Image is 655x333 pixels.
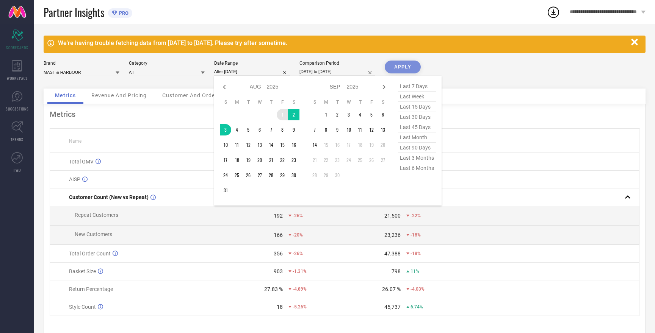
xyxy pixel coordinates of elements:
[50,110,639,119] div: Metrics
[343,99,354,105] th: Wednesday
[354,139,366,151] td: Thu Sep 18 2025
[91,92,147,98] span: Revenue And Pricing
[254,124,265,135] td: Wed Aug 06 2025
[320,139,332,151] td: Mon Sep 15 2025
[398,122,436,132] span: last 45 days
[6,106,29,112] span: SUGGESTIONS
[411,269,419,274] span: 11%
[309,124,320,135] td: Sun Sep 07 2025
[277,170,288,181] td: Fri Aug 29 2025
[366,139,377,151] td: Fri Sep 19 2025
[377,154,389,166] td: Sat Sep 27 2025
[293,232,303,238] span: -20%
[384,232,401,238] div: 23,236
[377,139,389,151] td: Sat Sep 20 2025
[277,139,288,151] td: Fri Aug 15 2025
[265,139,277,151] td: Thu Aug 14 2025
[332,124,343,135] td: Tue Sep 09 2025
[398,153,436,163] span: last 3 months
[411,251,421,256] span: -18%
[392,268,401,274] div: 798
[11,137,24,142] span: TRENDS
[332,109,343,120] td: Tue Sep 02 2025
[288,99,299,105] th: Saturday
[288,109,299,120] td: Sat Aug 02 2025
[264,286,283,292] div: 27.83 %
[265,154,277,166] td: Thu Aug 21 2025
[366,124,377,135] td: Fri Sep 12 2025
[277,109,288,120] td: Fri Aug 01 2025
[293,286,307,292] span: -4.89%
[398,132,436,143] span: last month
[332,170,343,181] td: Tue Sep 30 2025
[265,99,277,105] th: Thursday
[7,75,28,81] span: WORKSPACE
[69,194,149,200] span: Customer Count (New vs Repeat)
[6,45,28,50] span: SCORECARDS
[117,10,128,16] span: PRO
[366,99,377,105] th: Friday
[274,251,283,257] div: 356
[288,124,299,135] td: Sat Aug 09 2025
[309,99,320,105] th: Sunday
[55,92,76,98] span: Metrics
[398,92,436,102] span: last week
[343,154,354,166] td: Wed Sep 24 2025
[309,154,320,166] td: Sun Sep 21 2025
[277,154,288,166] td: Fri Aug 22 2025
[354,99,366,105] th: Thursday
[343,124,354,135] td: Wed Sep 10 2025
[398,112,436,122] span: last 30 days
[332,99,343,105] th: Tuesday
[332,139,343,151] td: Tue Sep 16 2025
[220,99,231,105] th: Sunday
[299,68,375,76] input: Select comparison period
[69,268,96,274] span: Basket Size
[320,170,332,181] td: Mon Sep 29 2025
[277,124,288,135] td: Fri Aug 08 2025
[69,286,113,292] span: Return Percentage
[69,138,81,144] span: Name
[214,68,290,76] input: Select date range
[69,159,94,165] span: Total GMV
[231,124,243,135] td: Mon Aug 04 2025
[254,170,265,181] td: Wed Aug 27 2025
[398,143,436,153] span: last 90 days
[75,231,112,237] span: New Customers
[220,139,231,151] td: Sun Aug 10 2025
[293,213,303,218] span: -26%
[366,109,377,120] td: Fri Sep 05 2025
[320,109,332,120] td: Mon Sep 01 2025
[384,304,401,310] div: 45,737
[398,81,436,92] span: last 7 days
[220,185,231,196] td: Sun Aug 31 2025
[243,99,254,105] th: Tuesday
[254,139,265,151] td: Wed Aug 13 2025
[398,163,436,173] span: last 6 months
[547,5,560,19] div: Open download list
[293,304,307,310] span: -5.26%
[220,154,231,166] td: Sun Aug 17 2025
[162,92,220,98] span: Customer And Orders
[299,61,375,66] div: Comparison Period
[129,61,205,66] div: Category
[288,139,299,151] td: Sat Aug 16 2025
[411,304,423,310] span: 6.74%
[354,124,366,135] td: Thu Sep 11 2025
[254,99,265,105] th: Wednesday
[231,154,243,166] td: Mon Aug 18 2025
[354,109,366,120] td: Thu Sep 04 2025
[274,268,283,274] div: 903
[366,154,377,166] td: Fri Sep 26 2025
[69,176,80,182] span: AISP
[231,99,243,105] th: Monday
[343,139,354,151] td: Wed Sep 17 2025
[277,304,283,310] div: 18
[309,170,320,181] td: Sun Sep 28 2025
[398,102,436,112] span: last 15 days
[231,170,243,181] td: Mon Aug 25 2025
[254,154,265,166] td: Wed Aug 20 2025
[220,82,229,92] div: Previous month
[220,170,231,181] td: Sun Aug 24 2025
[231,139,243,151] td: Mon Aug 11 2025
